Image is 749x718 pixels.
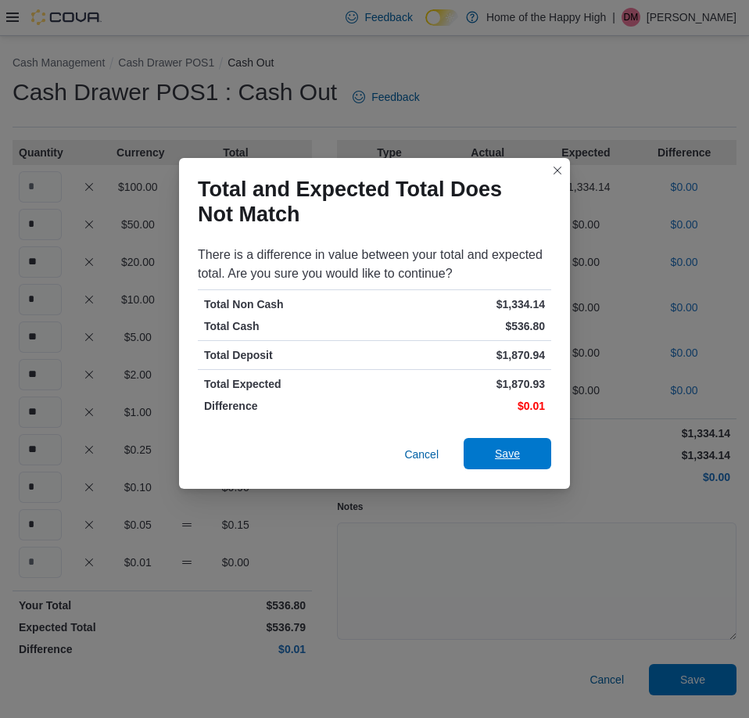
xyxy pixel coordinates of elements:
p: $1,870.93 [378,376,545,392]
button: Cancel [398,439,445,470]
span: Cancel [404,447,439,462]
p: Total Cash [204,318,371,334]
p: $0.01 [378,398,545,414]
button: Save [464,438,551,469]
span: Save [495,446,520,461]
h1: Total and Expected Total Does Not Match [198,177,539,227]
button: Closes this modal window [548,161,567,180]
div: There is a difference in value between your total and expected total. Are you sure you would like... [198,246,551,283]
p: $1,870.94 [378,347,545,363]
p: $536.80 [378,318,545,334]
p: Difference [204,398,371,414]
p: Total Non Cash [204,296,371,312]
p: $1,334.14 [378,296,545,312]
p: Total Deposit [204,347,371,363]
p: Total Expected [204,376,371,392]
